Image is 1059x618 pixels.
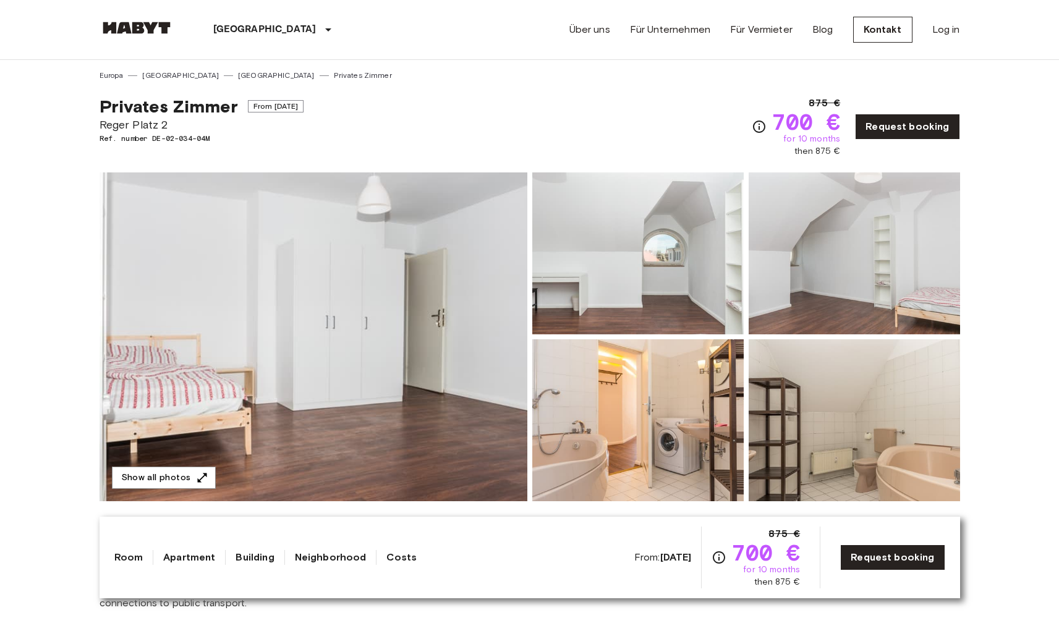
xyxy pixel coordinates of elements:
a: Building [236,550,274,565]
a: Request booking [855,114,959,140]
a: [GEOGRAPHIC_DATA] [142,70,219,81]
span: for 10 months [743,564,800,576]
img: Picture of unit DE-02-034-04M [532,339,744,501]
span: then 875 € [754,576,801,588]
span: Ref. number DE-02-034-04M [100,133,304,144]
svg: Check cost overview for full price breakdown. Please note that discounts apply to new joiners onl... [752,119,767,134]
a: [GEOGRAPHIC_DATA] [238,70,315,81]
img: Marketing picture of unit DE-02-034-04M [100,172,527,501]
img: Habyt [100,22,174,34]
span: Reger Platz 2 [100,117,304,133]
button: Show all photos [112,467,216,489]
a: Für Vermieter [730,22,793,37]
span: then 875 € [794,145,841,158]
span: Privates Zimmer [100,96,238,117]
img: Picture of unit DE-02-034-04M [532,172,744,334]
img: Picture of unit DE-02-034-04M [749,172,960,334]
a: Neighborhood [295,550,367,565]
span: 700 € [731,541,800,564]
span: From [DATE] [248,100,304,112]
a: Costs [386,550,417,565]
svg: Check cost overview for full price breakdown. Please note that discounts apply to new joiners onl... [712,550,726,565]
a: Kontakt [853,17,912,43]
a: Über uns [569,22,610,37]
span: for 10 months [783,133,840,145]
a: Log in [932,22,960,37]
a: Privates Zimmer [334,70,392,81]
a: Apartment [163,550,215,565]
a: Room [114,550,143,565]
a: Europa [100,70,124,81]
a: Für Unternehmen [630,22,710,37]
b: [DATE] [660,551,692,563]
span: 700 € [772,111,840,133]
img: Picture of unit DE-02-034-04M [749,339,960,501]
a: Blog [812,22,833,37]
span: 875 € [809,96,840,111]
span: 875 € [768,527,800,541]
p: [GEOGRAPHIC_DATA] [213,22,317,37]
span: From: [634,551,692,564]
a: Request booking [840,544,945,570]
